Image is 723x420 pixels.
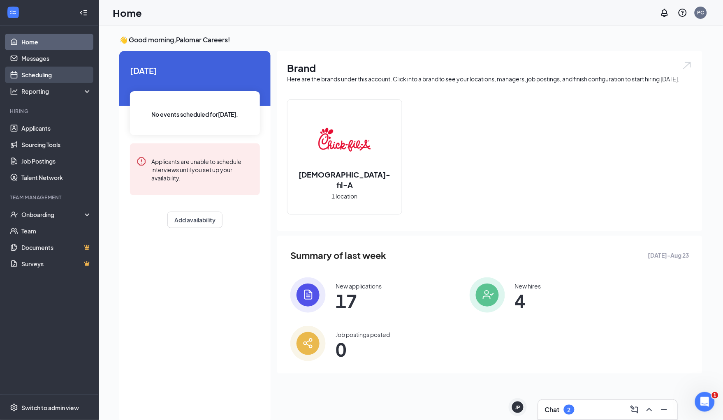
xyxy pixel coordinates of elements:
[21,67,92,83] a: Scheduling
[712,392,718,399] span: 1
[10,404,18,412] svg: Settings
[10,210,18,219] svg: UserCheck
[137,157,146,166] svg: Error
[113,6,142,20] h1: Home
[659,405,669,415] svg: Minimize
[336,293,382,308] span: 17
[10,108,90,115] div: Hiring
[9,8,17,16] svg: WorkstreamLogo
[21,136,92,153] a: Sourcing Tools
[21,210,85,219] div: Onboarding
[21,239,92,256] a: DocumentsCrown
[10,87,18,95] svg: Analysis
[644,405,654,415] svg: ChevronUp
[658,403,671,416] button: Minimize
[545,405,560,414] h3: Chat
[287,169,402,190] h2: [DEMOGRAPHIC_DATA]-fil-A
[21,50,92,67] a: Messages
[79,9,88,17] svg: Collapse
[167,212,222,228] button: Add availability
[152,110,239,119] span: No events scheduled for [DATE] .
[630,405,640,415] svg: ComposeMessage
[628,403,641,416] button: ComposeMessage
[336,342,390,357] span: 0
[21,87,92,95] div: Reporting
[332,192,358,201] span: 1 location
[290,326,326,361] img: icon
[318,113,371,166] img: Chick-fil-A
[515,282,541,290] div: New hires
[287,75,693,83] div: Here are the brands under this account. Click into a brand to see your locations, managers, job p...
[290,248,386,263] span: Summary of last week
[290,277,326,313] img: icon
[698,9,704,16] div: PC
[695,392,715,412] iframe: Intercom live chat
[470,277,505,313] img: icon
[10,194,90,201] div: Team Management
[336,330,390,339] div: Job postings posted
[568,406,571,413] div: 2
[21,153,92,169] a: Job Postings
[21,404,79,412] div: Switch to admin view
[682,61,693,70] img: open.6027fd2a22e1237b5b06.svg
[130,64,260,77] span: [DATE]
[515,404,521,411] div: JP
[21,223,92,239] a: Team
[648,251,689,260] span: [DATE] - Aug 23
[21,256,92,272] a: SurveysCrown
[660,8,670,18] svg: Notifications
[678,8,688,18] svg: QuestionInfo
[515,293,541,308] span: 4
[151,157,253,182] div: Applicants are unable to schedule interviews until you set up your availability.
[119,35,702,44] h3: 👋 Good morning, Palomar Careers !
[21,34,92,50] a: Home
[21,169,92,186] a: Talent Network
[287,61,693,75] h1: Brand
[21,120,92,136] a: Applicants
[643,403,656,416] button: ChevronUp
[336,282,382,290] div: New applications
